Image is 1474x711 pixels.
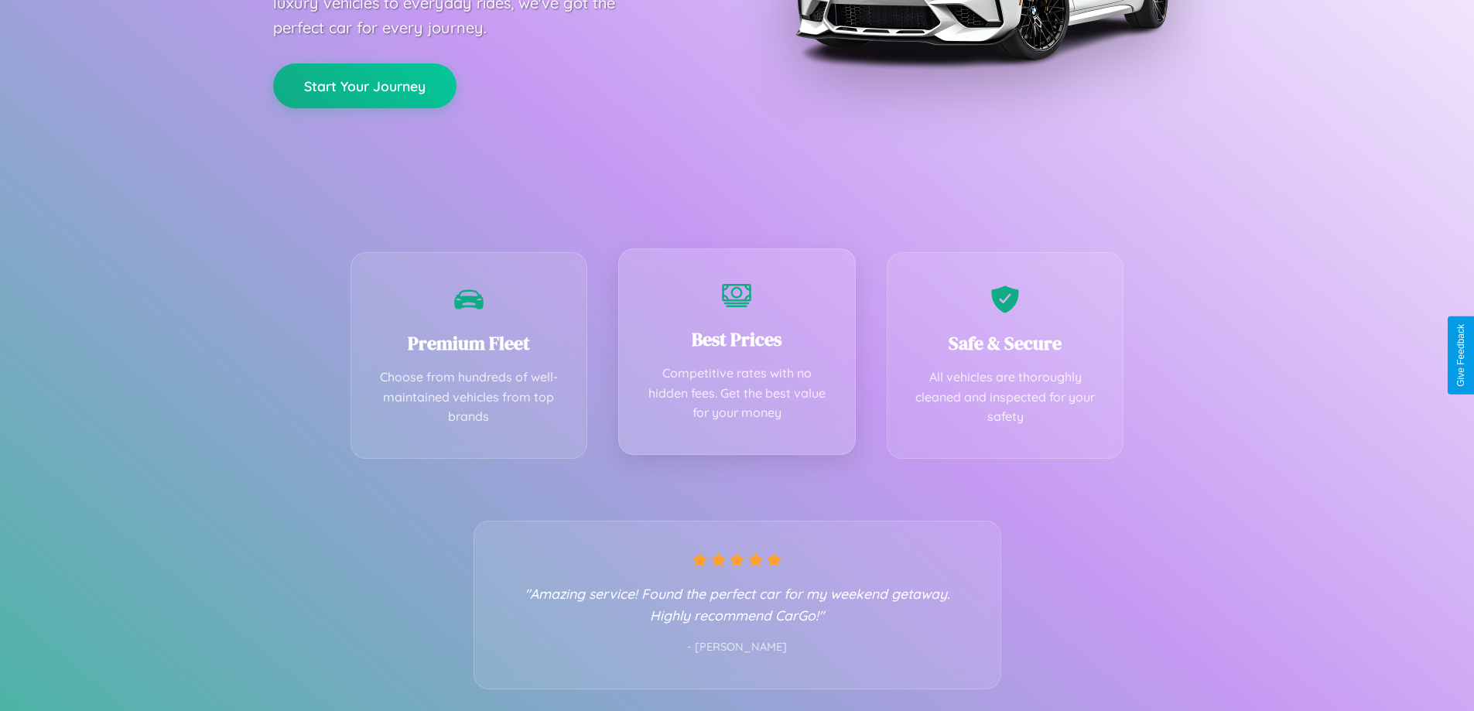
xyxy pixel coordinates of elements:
p: All vehicles are thoroughly cleaned and inspected for your safety [911,367,1100,427]
h3: Safe & Secure [911,330,1100,356]
h3: Best Prices [642,326,832,352]
h3: Premium Fleet [374,330,564,356]
p: "Amazing service! Found the perfect car for my weekend getaway. Highly recommend CarGo!" [505,583,970,626]
p: Choose from hundreds of well-maintained vehicles from top brands [374,367,564,427]
p: - [PERSON_NAME] [505,638,970,658]
button: Start Your Journey [273,63,457,108]
div: Give Feedback [1455,324,1466,387]
p: Competitive rates with no hidden fees. Get the best value for your money [642,364,832,423]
